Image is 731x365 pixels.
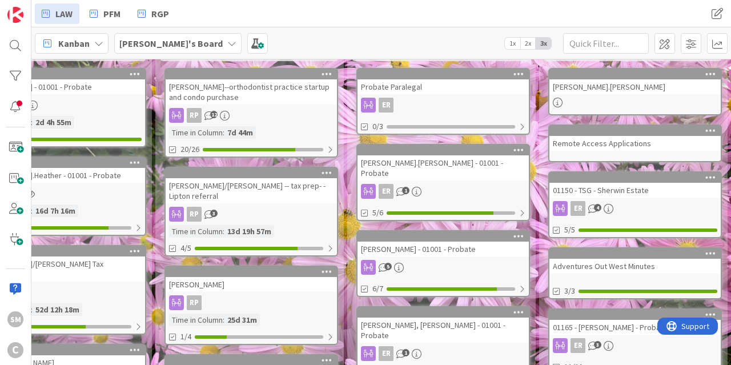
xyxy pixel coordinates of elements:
[549,259,721,274] div: Adventures Out West Minutes
[55,7,73,21] span: LAW
[549,201,721,216] div: ER
[166,108,337,123] div: RP
[564,224,575,236] span: 5/5
[166,69,337,105] div: [PERSON_NAME]--orthodontist practice startup and condo purchase
[169,314,223,326] div: Time in Column
[356,144,530,221] a: [PERSON_NAME].[PERSON_NAME] - 01001 - ProbateER5/6
[210,111,218,118] span: 12
[358,98,529,113] div: ER
[224,314,260,326] div: 25d 31m
[33,204,78,217] div: 16d 7h 16m
[358,346,529,361] div: ER
[166,207,337,222] div: RP
[356,68,530,135] a: Probate ParalegalER0/3
[358,231,529,256] div: [PERSON_NAME] - 01001 - Probate
[549,338,721,353] div: ER
[548,171,722,238] a: 01150 - TSG - Sherwin EstateER5/5
[564,285,575,297] span: 3/3
[358,307,529,343] div: [PERSON_NAME], [PERSON_NAME] - 01001 - Probate
[402,349,409,356] span: 1
[166,295,337,310] div: RP
[358,318,529,343] div: [PERSON_NAME], [PERSON_NAME] - 01001 - Probate
[356,230,530,297] a: [PERSON_NAME] - 01001 - Probate6/7
[169,126,223,139] div: Time in Column
[549,310,721,335] div: 01165 - [PERSON_NAME] - Probate
[379,184,393,199] div: ER
[223,126,224,139] span: :
[166,178,337,203] div: [PERSON_NAME]/[PERSON_NAME] -- tax prep- - Lipton referral
[549,79,721,94] div: [PERSON_NAME].[PERSON_NAME]
[103,7,121,21] span: PFM
[166,267,337,292] div: [PERSON_NAME]
[549,136,721,151] div: Remote Access Applications
[358,184,529,199] div: ER
[548,68,722,115] a: [PERSON_NAME].[PERSON_NAME]
[563,33,649,54] input: Quick Filter...
[594,341,601,348] span: 3
[166,79,337,105] div: [PERSON_NAME]--orthodontist practice startup and condo purchase
[166,277,337,292] div: [PERSON_NAME]
[33,116,74,129] div: 2d 4h 55m
[594,204,601,211] span: 4
[372,283,383,295] span: 6/7
[379,346,393,361] div: ER
[384,263,392,270] span: 5
[549,69,721,94] div: [PERSON_NAME].[PERSON_NAME]
[151,7,169,21] span: RGP
[223,225,224,238] span: :
[402,187,409,194] span: 1
[31,303,33,316] span: :
[31,204,33,217] span: :
[187,108,202,123] div: RP
[33,303,82,316] div: 52d 12h 18m
[549,126,721,151] div: Remote Access Applications
[187,295,202,310] div: RP
[7,311,23,327] div: SM
[571,338,585,353] div: ER
[31,116,33,129] span: :
[166,168,337,203] div: [PERSON_NAME]/[PERSON_NAME] -- tax prep- - Lipton referral
[180,242,191,254] span: 4/5
[505,38,520,49] span: 1x
[536,38,551,49] span: 3x
[180,331,191,343] span: 1/4
[187,207,202,222] div: RP
[119,38,223,49] b: [PERSON_NAME]'s Board
[548,125,722,162] a: Remote Access Applications
[58,37,90,50] span: Kanban
[210,210,218,217] span: 3
[180,143,199,155] span: 20/26
[571,201,585,216] div: ER
[379,98,393,113] div: ER
[7,7,23,23] img: Visit kanbanzone.com
[131,3,176,24] a: RGP
[549,248,721,274] div: Adventures Out West Minutes
[169,225,223,238] div: Time in Column
[83,3,127,24] a: PFM
[223,314,224,326] span: :
[372,207,383,219] span: 5/6
[164,266,338,345] a: [PERSON_NAME]RPTime in Column:25d 31m1/4
[358,155,529,181] div: [PERSON_NAME].[PERSON_NAME] - 01001 - Probate
[520,38,536,49] span: 2x
[358,145,529,181] div: [PERSON_NAME].[PERSON_NAME] - 01001 - Probate
[358,242,529,256] div: [PERSON_NAME] - 01001 - Probate
[7,342,23,358] div: C
[224,225,274,238] div: 13d 19h 57m
[358,79,529,94] div: Probate Paralegal
[35,3,79,24] a: LAW
[549,183,721,198] div: 01150 - TSG - Sherwin Estate
[372,121,383,133] span: 0/3
[24,2,52,15] span: Support
[549,320,721,335] div: 01165 - [PERSON_NAME] - Probate
[549,173,721,198] div: 01150 - TSG - Sherwin Estate
[164,68,338,158] a: [PERSON_NAME]--orthodontist practice startup and condo purchaseRPTime in Column:7d 44m20/26
[224,126,256,139] div: 7d 44m
[164,167,338,256] a: [PERSON_NAME]/[PERSON_NAME] -- tax prep- - Lipton referralRPTime in Column:13d 19h 57m4/5
[358,69,529,94] div: Probate Paralegal
[548,247,722,299] a: Adventures Out West Minutes3/3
